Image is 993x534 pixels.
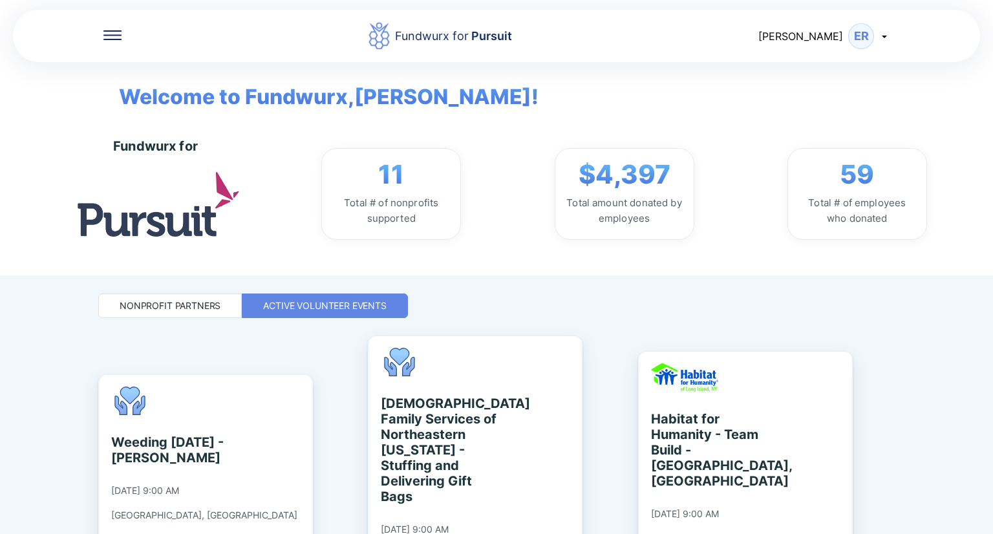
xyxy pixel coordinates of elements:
[651,411,769,489] div: Habitat for Humanity - Team Build - [GEOGRAPHIC_DATA], [GEOGRAPHIC_DATA]
[579,159,670,190] span: $4,397
[798,195,916,226] div: Total # of employees who donated
[758,30,843,43] span: [PERSON_NAME]
[840,159,874,190] span: 59
[111,434,230,465] div: Weeding [DATE] - [PERSON_NAME]
[263,299,387,312] div: Active Volunteer Events
[566,195,683,226] div: Total amount donated by employees
[100,62,539,112] span: Welcome to Fundwurx, [PERSON_NAME] !
[78,172,239,236] img: logo.jpg
[848,23,874,49] div: ER
[651,508,719,520] div: [DATE] 9:00 AM
[469,29,512,43] span: Pursuit
[381,396,499,504] div: [DEMOGRAPHIC_DATA] Family Services of Northeastern [US_STATE] - Stuffing and Delivering Gift Bags
[120,299,220,312] div: Nonprofit Partners
[395,27,512,45] div: Fundwurx for
[111,509,297,521] div: [GEOGRAPHIC_DATA], [GEOGRAPHIC_DATA]
[378,159,404,190] span: 11
[332,195,450,226] div: Total # of nonprofits supported
[113,138,198,154] div: Fundwurx for
[111,485,179,497] div: [DATE] 9:00 AM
